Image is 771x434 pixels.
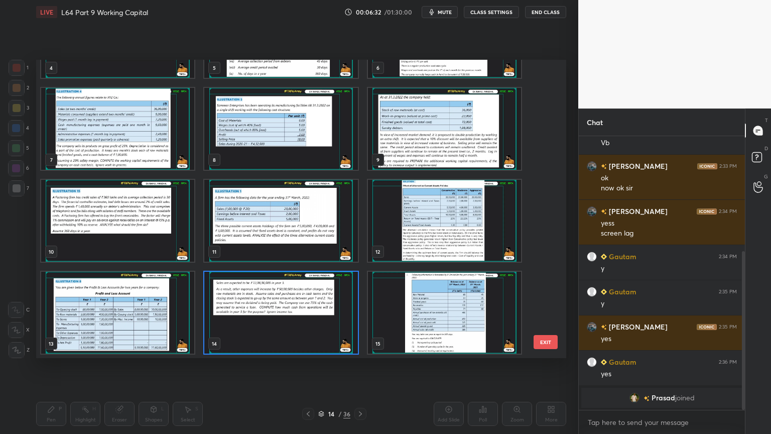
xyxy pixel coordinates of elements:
div: y [601,264,737,274]
div: 2:33 PM [719,163,737,169]
h6: [PERSON_NAME] [607,321,668,332]
span: joined [675,394,695,402]
div: yess [601,219,737,229]
p: D [764,145,768,152]
img: ee0d6f3888534c3aa58af37baf679221.jpg [587,357,597,367]
div: Z [9,342,30,358]
h6: Gautam [607,286,636,297]
div: 3 [9,100,29,116]
img: no-rating-badge.077c3623.svg [601,324,607,330]
img: iconic-dark.1390631f.png [697,324,717,330]
div: 1 [9,60,29,76]
p: Chat [579,109,611,136]
p: G [764,173,768,180]
div: now ok sir [601,183,737,193]
img: Learner_Badge_beginner_1_8b307cf2a0.svg [601,254,607,260]
h6: Gautam [607,357,636,367]
div: 5 [8,140,29,156]
button: CLASS SETTINGS [464,6,519,18]
div: yes [601,369,737,379]
div: Vb [601,138,737,148]
span: mute [438,9,452,16]
img: ee0d6f3888534c3aa58af37baf679221.jpg [587,287,597,297]
h6: [PERSON_NAME] [607,206,668,216]
div: 7 [9,180,29,196]
button: EXIT [534,335,558,349]
div: 2:34 PM [719,208,737,214]
div: X [8,322,30,338]
div: yes [601,334,737,344]
span: Prasad [652,394,675,402]
div: C [8,302,30,318]
img: no-rating-badge.077c3623.svg [601,209,607,214]
img: fb59140e647e4a2cb385d358e139b55d.jpg [587,206,597,216]
h6: [PERSON_NAME] [607,161,668,171]
div: 2:35 PM [719,324,737,330]
button: End Class [525,6,566,18]
h6: Gautam [607,251,636,262]
img: 057d39644fc24ec5a0e7dadb9b8cee73.None [629,393,639,403]
div: 2:35 PM [719,289,737,295]
img: Learner_Badge_beginner_1_8b307cf2a0.svg [601,359,607,365]
div: 2:34 PM [719,254,737,260]
div: / [338,411,341,417]
div: LIVE [36,6,57,18]
img: Learner_Badge_beginner_1_8b307cf2a0.svg [601,289,607,295]
img: iconic-dark.1390631f.png [697,163,717,169]
p: T [765,117,768,124]
div: 6 [8,160,29,176]
img: no-rating-badge.077c3623.svg [601,164,607,169]
div: screen lag [601,229,737,239]
div: 4 [8,120,29,136]
img: no-rating-badge.077c3623.svg [644,396,650,401]
img: fb59140e647e4a2cb385d358e139b55d.jpg [587,161,597,171]
div: 2 [9,80,29,96]
div: 2:36 PM [719,359,737,365]
div: grid [36,60,549,358]
div: y [601,299,737,309]
div: 36 [343,409,350,418]
img: ee0d6f3888534c3aa58af37baf679221.jpg [587,252,597,262]
img: iconic-dark.1390631f.png [697,208,717,214]
div: ok [601,173,737,183]
img: fb59140e647e4a2cb385d358e139b55d.jpg [587,322,597,332]
button: mute [422,6,458,18]
div: 14 [326,411,336,417]
div: grid [579,136,745,410]
h4: L64 Part 9 Working Capital [61,8,148,17]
